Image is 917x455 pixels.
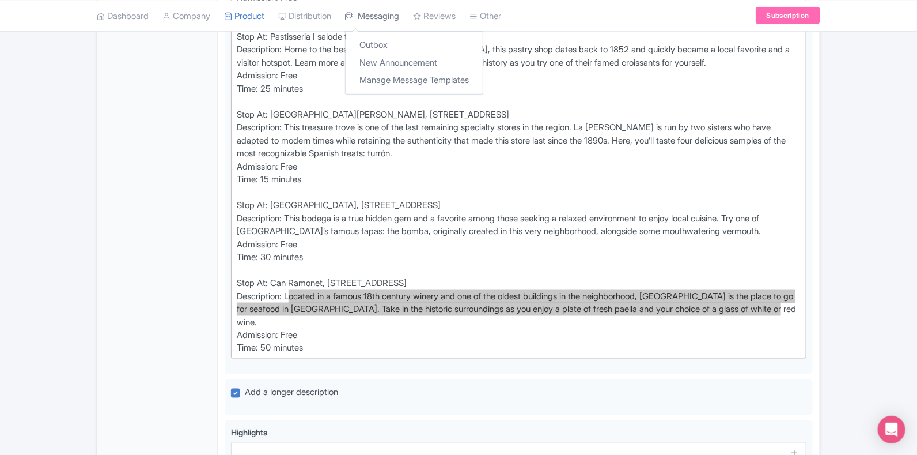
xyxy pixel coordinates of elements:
span: Highlights [231,428,267,438]
a: Manage Message Templates [346,72,483,89]
a: Outbox [346,36,483,54]
a: Subscription [756,7,820,24]
span: Add a longer description [245,387,338,398]
a: New Announcement [346,54,483,72]
div: Open Intercom Messenger [878,416,905,443]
